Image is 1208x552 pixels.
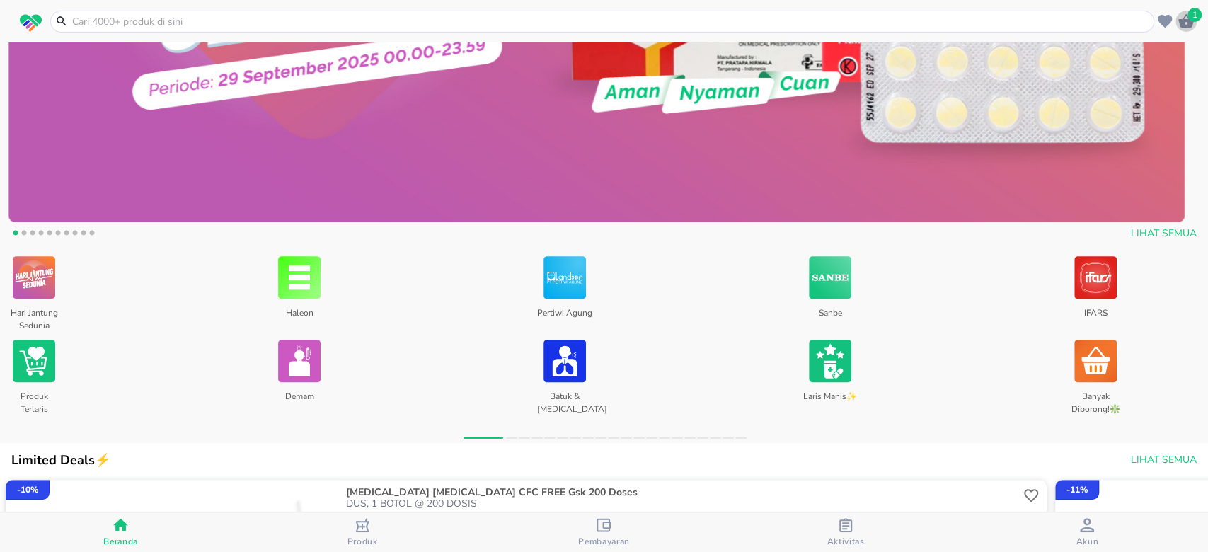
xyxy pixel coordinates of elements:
[536,301,592,328] p: Pertiwi Agung
[1131,225,1197,243] span: Lihat Semua
[347,536,378,547] span: Produk
[76,228,91,242] button: 9
[278,253,321,301] img: Haleon
[71,14,1151,29] input: Cari 4000+ produk di sini
[1076,536,1098,547] span: Akun
[1125,221,1200,247] button: Lihat Semua
[271,301,327,328] p: Haleon
[59,228,74,242] button: 7
[346,487,1017,498] p: [MEDICAL_DATA] [MEDICAL_DATA] CFC FREE Gsk 200 Doses
[725,512,966,552] button: Aktivitas
[543,337,586,385] img: Batuk & Flu
[536,385,592,412] p: Batuk & [MEDICAL_DATA]
[103,536,138,547] span: Beranda
[1125,447,1200,473] button: Lihat Semua
[346,498,1020,510] p: DUS, 1 BOTOL @ 200 DOSIS
[13,253,55,301] img: Hari Jantung Sedunia
[1187,8,1202,22] span: 1
[1175,11,1197,32] button: 1
[6,385,62,412] p: Produk Terlaris
[34,228,48,242] button: 4
[85,228,99,242] button: 10
[543,253,586,301] img: Pertiwi Agung
[17,228,31,242] button: 2
[1067,385,1123,412] p: Banyak Diborong!❇️
[25,228,40,242] button: 3
[68,228,82,242] button: 8
[51,228,65,242] button: 6
[802,301,858,328] p: Sanbe
[1066,483,1088,496] p: - 11 %
[278,337,321,385] img: Demam
[13,337,55,385] img: Produk Terlaris
[1131,452,1197,469] span: Lihat Semua
[802,385,858,412] p: Laris Manis✨
[1074,253,1117,301] img: IFARS
[6,301,62,328] p: Hari Jantung Sedunia
[809,253,851,301] img: Sanbe
[483,512,725,552] button: Pembayaran
[20,14,42,33] img: logo_swiperx_s.bd005f3b.svg
[42,228,57,242] button: 5
[17,483,38,496] p: - 10 %
[1074,337,1117,385] img: Banyak Diborong!❇️
[967,512,1208,552] button: Akun
[8,228,23,242] button: 1
[241,512,483,552] button: Produk
[578,536,630,547] span: Pembayaran
[809,337,851,385] img: Laris Manis✨
[827,536,864,547] span: Aktivitas
[1067,301,1123,328] p: IFARS
[271,385,327,412] p: Demam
